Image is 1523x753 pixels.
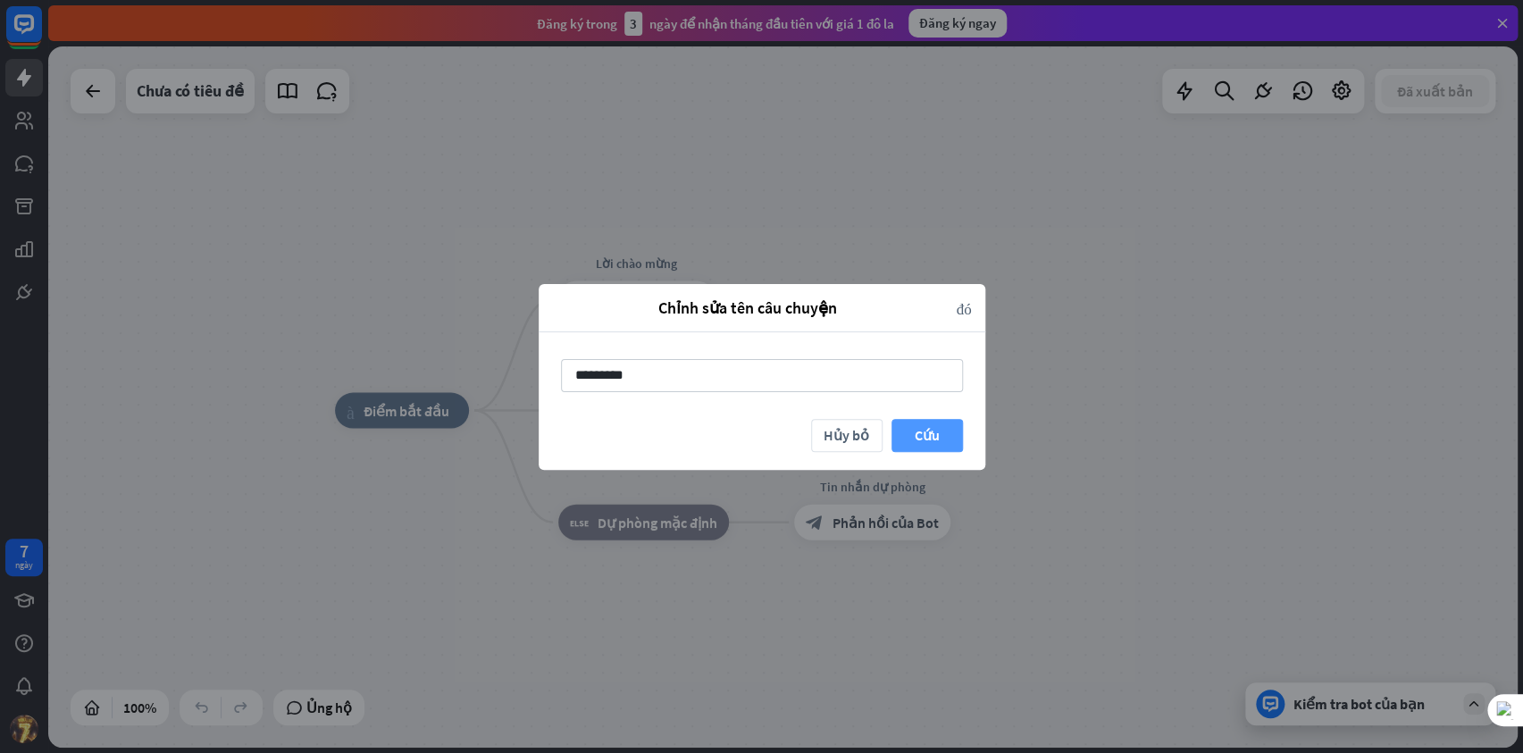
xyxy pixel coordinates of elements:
[824,426,869,444] font: Hủy bỏ
[14,7,68,61] button: Mở tiện ích trò chuyện LiveChat
[915,426,940,444] font: Cứu
[957,300,972,315] font: đóng
[658,297,837,318] font: Chỉnh sửa tên câu chuyện
[891,419,963,452] button: Cứu
[811,419,883,452] button: Hủy bỏ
